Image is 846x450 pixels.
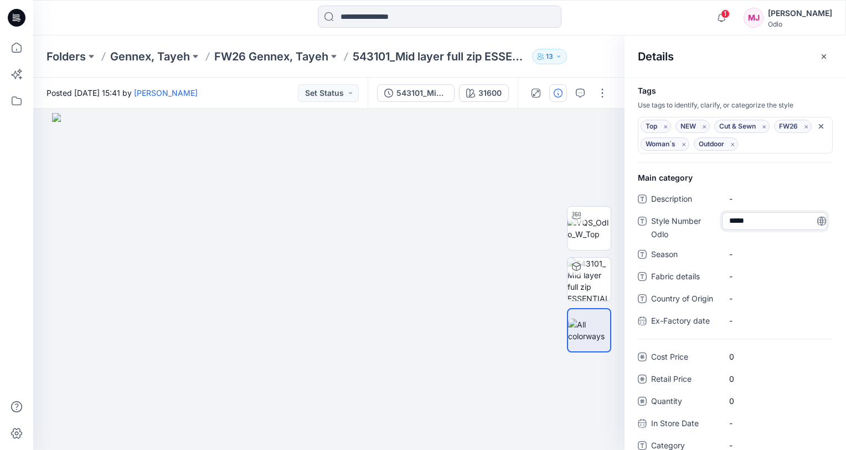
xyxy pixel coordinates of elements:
[625,100,846,110] p: Use tags to identify, clarify, or categorize the style
[680,120,705,133] span: NEW
[729,293,826,304] span: -
[47,49,86,64] a: Folders
[396,87,447,99] div: 543101_Mid layer full zip ESSENTIAL WARM FULL ZIP_SMS_3D
[377,84,455,102] button: 543101_Mid layer full zip ESSENTIAL WARM FULL ZIP_SMS_3D
[768,20,832,28] div: Odlo
[646,120,666,133] span: Top
[661,122,670,131] svg: Remove tag
[651,350,718,366] span: Cost Price
[134,88,198,98] a: [PERSON_NAME]
[729,395,826,407] span: 0
[546,50,553,63] p: 13
[353,49,528,64] p: 543101_Mid layer full zip ESSENTIAL WARM FULL ZIP_SMS_3D
[52,113,606,450] img: eyJhbGciOiJIUzI1NiIsImtpZCI6IjAiLCJzbHQiOiJzZXMiLCJ0eXAiOiJKV1QifQ.eyJkYXRhIjp7InR5cGUiOiJzdG9yYW...
[651,372,718,388] span: Retail Price
[478,87,502,99] div: 31600
[817,122,826,131] div: Remove all tags
[110,49,190,64] a: Gennex, Tayeh
[729,193,826,204] span: -
[729,417,826,429] span: -
[651,214,718,241] span: Style Number Odlo
[638,172,693,183] span: Main category
[651,270,718,285] span: Fabric details
[459,84,509,102] button: 31600
[768,7,832,20] div: [PERSON_NAME]
[779,120,807,133] span: FW26
[699,137,733,151] span: Outdoor
[549,84,567,102] button: Details
[646,137,684,151] span: Woman`s
[728,140,737,149] svg: Remove tag
[802,122,811,131] svg: Remove tag
[651,417,718,432] span: In Store Date
[568,217,611,240] img: VQS_Odlo_W_Top
[651,192,718,208] span: Description
[625,86,846,96] h4: Tags
[651,248,718,263] span: Season
[721,9,730,18] span: 1
[638,50,674,63] h2: Details
[651,292,718,308] span: Country of Origin
[679,140,689,149] svg: Remove tag
[719,120,765,133] span: Cut & Sewn
[729,248,826,260] span: -
[700,122,709,131] svg: Remove tag
[729,270,826,282] span: -
[760,122,769,131] svg: Remove tag
[568,258,611,301] img: 543101_Mid layer full zip ESSENTIAL WARM FULL ZIP_SMS_3D 31600
[651,395,718,410] span: Quantity
[651,314,718,330] span: Ex-Factory date
[744,8,764,28] div: MJ
[729,351,826,362] span: 0
[532,49,567,64] button: 13
[729,373,826,385] span: 0
[729,315,826,326] span: -
[47,87,198,99] span: Posted [DATE] 15:41 by
[214,49,328,64] a: FW26 Gennex, Tayeh
[568,319,610,342] img: All colorways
